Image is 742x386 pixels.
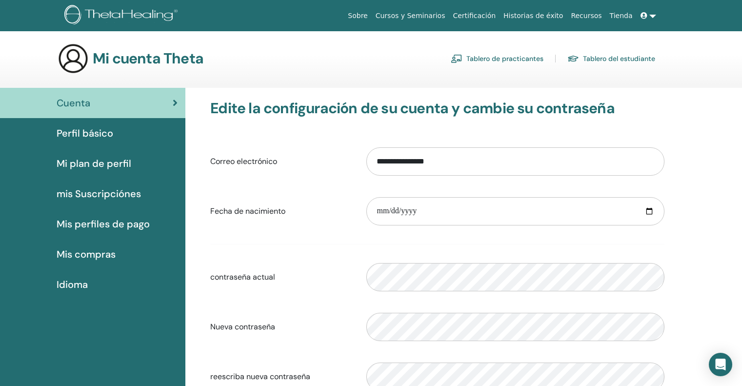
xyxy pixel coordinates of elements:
a: Cursos y Seminarios [372,7,449,25]
span: Mis perfiles de pago [57,217,150,231]
label: Correo electrónico [203,152,359,171]
a: Recursos [567,7,605,25]
div: Open Intercom Messenger [709,353,732,376]
label: Fecha de nacimiento [203,202,359,221]
label: reescriba nueva contraseña [203,367,359,386]
h3: Edite la configuración de su cuenta y cambie su contraseña [210,100,664,117]
span: Idioma [57,277,88,292]
span: mis Suscripciónes [57,186,141,201]
span: Mis compras [57,247,116,262]
a: Tienda [606,7,637,25]
a: Tablero de practicantes [451,51,543,66]
a: Sobre [344,7,371,25]
label: Nueva contraseña [203,318,359,336]
label: contraseña actual [203,268,359,286]
img: generic-user-icon.jpg [58,43,89,74]
img: logo.png [64,5,181,27]
span: Mi plan de perfil [57,156,131,171]
span: Perfil básico [57,126,113,141]
span: Cuenta [57,96,90,110]
h3: Mi cuenta Theta [93,50,203,67]
img: chalkboard-teacher.svg [451,54,462,63]
a: Tablero del estudiante [567,51,655,66]
a: Historias de éxito [500,7,567,25]
img: graduation-cap.svg [567,55,579,63]
a: Certificación [449,7,500,25]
